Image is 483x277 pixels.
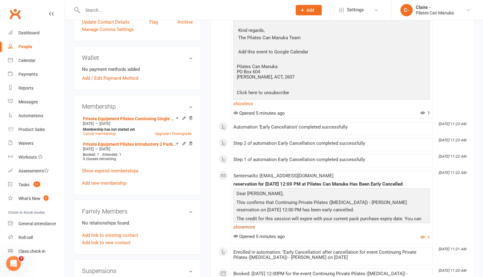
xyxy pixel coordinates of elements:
a: Payments [8,67,65,81]
i: [DATE] 11:22 AM [438,154,466,159]
div: Claire - [416,5,454,10]
p: No relationships found. [82,219,193,227]
div: — [81,147,193,152]
a: Roll call [8,231,65,244]
p: Dear [PERSON_NAME], [235,190,428,199]
h3: Membership [82,103,193,110]
div: Product Sales [18,127,45,132]
p: This confirms that Continuing Private Pilates ([MEDICAL_DATA]) - [PERSON_NAME] reservation on [DA... [235,199,428,215]
div: Assessments [18,168,49,173]
div: What's New [18,196,41,201]
a: Class kiosk mode [8,244,65,258]
a: Workouts [8,150,65,164]
div: Messages [18,99,38,104]
div: Tasks [18,182,29,187]
i: [DATE] 11:23 AM [438,122,466,126]
h3: Family Members [82,208,193,215]
p: The credit for this session will expire with your current pack purchase expiry date. You can use ... [235,215,428,231]
span: [DATE] [99,147,110,151]
a: Automations [8,109,65,123]
span: Add [306,8,314,13]
span: Sent email to [EMAIL_ADDRESS][DOMAIN_NAME] [233,173,333,179]
span: [DATE] [83,121,94,126]
a: Private Equipment Pilates Continuing Single Session ([MEDICAL_DATA]) [83,116,176,121]
a: Flag [149,18,158,26]
a: show less [233,99,430,108]
a: Archive [177,18,193,26]
div: Payments [18,72,38,77]
a: Reports [8,81,65,95]
span: Attended: 1 [102,152,121,157]
a: Add link to existing contact [82,232,138,239]
div: Dashboard [18,30,40,35]
i: [DATE] 11:23 AM [438,138,466,142]
a: Tasks 11 [8,178,65,192]
div: Workouts [18,155,37,160]
iframe: Intercom live chat [6,256,21,271]
a: Clubworx [7,6,23,21]
span: 11 [33,182,40,187]
a: show more [233,223,430,231]
a: Waivers [8,137,65,150]
h3: Suspensions [82,267,193,274]
div: Calendar [18,58,36,63]
span: Opened 5 minutes ago [233,110,285,116]
a: Messages [8,95,65,109]
span: 3 [19,256,24,261]
div: Automation 'Early Cancellation' completed successfully [233,125,430,130]
span: 1 [420,110,430,116]
a: Upgrade / Downgrade [155,132,191,136]
a: What's New1 [8,192,65,206]
span: Opened 5 minutes ago [233,234,285,239]
strong: Membership has not started yet [83,127,135,132]
span: Booked: 1 [83,152,99,157]
td: Pilates Can Manuka PO Box 604 [PERSON_NAME], ACT, 2607 Click here to unsubscribe [236,64,295,96]
a: Cancel membership [83,132,116,136]
span: 0 classes remaining [83,157,116,161]
a: Calendar [8,54,65,67]
a: Manage Comms Settings [82,26,134,33]
h3: Wallet [82,54,193,61]
span: 1 [44,195,49,201]
span: Settings [347,3,364,17]
p: Kind regards, The Pilates Can Manuka Team [237,27,427,43]
a: General attendance kiosk mode [8,217,65,231]
div: Pilates Can Manuka [416,10,454,16]
div: General attendance [18,221,56,226]
a: Product Sales [8,123,65,137]
li: No payment methods added [82,66,193,73]
span: [DATE] [99,121,110,126]
a: Update Contact Details [82,18,130,26]
div: Step 1 of automation Early Cancellation completed successfully [233,157,430,162]
i: [DATE] 11:22 AM [438,171,466,175]
a: Add new membership [82,180,126,186]
div: C- [400,4,413,16]
i: [DATE] 11:21 AM [438,247,466,251]
div: — [81,121,193,126]
a: Dashboard [8,26,65,40]
div: Reports [18,86,33,90]
span: [DATE] [83,147,94,151]
a: Private Equipment Pilates Introductory 2 Pack ([MEDICAL_DATA]) [83,142,176,147]
div: People [18,44,32,49]
a: Show expired memberships [82,168,138,174]
div: Step 2 of automation Early Cancellation completed successfully [233,141,430,146]
div: reservation for [DATE] 12:00 PM at Pilates Can Manuka Has Been Early Cancelled [233,182,430,187]
button: Add [296,5,322,15]
i: [DATE] 11:20 AM [438,268,466,273]
button: 1 [420,234,430,241]
div: Waivers [18,141,33,146]
div: Roll call [18,235,33,240]
div: Class check-in [18,249,45,254]
a: Add link to new contact [82,239,130,246]
div: Automations [18,113,43,118]
input: Search... [81,6,288,14]
p: Add this event to Google Calendar [237,48,427,57]
div: Enrolled in automation: 'Early Cancellation' after cancellation for event Continuing Private Pila... [233,250,430,260]
a: Assessments [8,164,65,178]
a: People [8,40,65,54]
a: Add / Edit Payment Method [82,75,138,82]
